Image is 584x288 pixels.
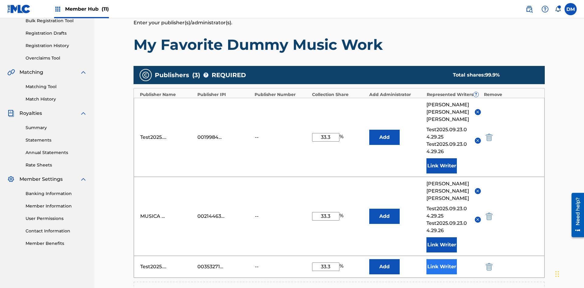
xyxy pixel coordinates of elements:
span: Member Settings [19,176,63,183]
div: Publisher IPI [197,91,252,98]
img: Member Settings [7,176,15,183]
div: Total shares: [453,71,533,79]
img: remove-from-list-button [475,138,480,143]
span: Test2025.09.23.04.29.25 Test2025.09.23.04.29.26 [426,205,470,234]
div: Publisher Number [255,91,309,98]
iframe: Resource Center [567,190,584,240]
span: % [339,262,345,271]
a: User Permissions [26,215,87,222]
span: Publishers [155,70,189,80]
a: Public Search [523,3,535,15]
a: Registration Drafts [26,30,87,36]
button: Link Writer [426,237,457,252]
img: remove-from-list-button [475,110,480,114]
a: Rate Sheets [26,162,87,168]
a: Matching Tool [26,84,87,90]
a: Annual Statements [26,149,87,156]
img: expand [80,69,87,76]
span: [PERSON_NAME] [PERSON_NAME] [PERSON_NAME] [426,101,470,123]
button: Link Writer [426,158,457,173]
iframe: Chat Widget [554,259,584,288]
a: Banking Information [26,190,87,197]
div: Represented Writers [427,91,481,98]
a: Registration History [26,43,87,49]
img: 12a2ab48e56ec057fbd8.svg [486,263,492,270]
div: Notifications [555,6,561,12]
button: Add [369,209,400,224]
span: [PERSON_NAME] [PERSON_NAME] [PERSON_NAME] [426,180,470,202]
div: Add Administrator [369,91,424,98]
span: Matching [19,69,43,76]
img: expand [80,176,87,183]
button: Add [369,130,400,145]
img: 12a2ab48e56ec057fbd8.svg [486,213,492,220]
span: ( 3 ) [192,70,200,80]
a: Member Benefits [26,240,87,247]
a: Bulk Registration Tool [26,18,87,24]
a: Match History [26,96,87,102]
img: search [526,5,533,13]
span: (11) [102,6,109,12]
span: REQUIRED [212,70,246,80]
a: Contact Information [26,228,87,234]
div: Remove [484,91,538,98]
div: Help [539,3,551,15]
a: Overclaims Tool [26,55,87,61]
img: 12a2ab48e56ec057fbd8.svg [486,134,492,141]
span: ? [203,73,208,77]
img: Matching [7,69,15,76]
img: Top Rightsholders [54,5,61,13]
img: expand [80,110,87,117]
p: Enter your publisher(s)/administrator(s). [134,19,545,26]
img: remove-from-list-button [475,189,480,193]
button: Add [369,259,400,274]
span: Member Hub [65,5,109,12]
span: % [339,212,345,221]
img: help [541,5,549,13]
div: Collection Share [312,91,367,98]
button: Link Writer [426,259,457,274]
a: Member Information [26,203,87,209]
span: % [339,133,345,142]
img: publishers [142,71,149,79]
span: Royalties [19,110,42,117]
a: Summary [26,125,87,131]
img: Royalties [7,110,15,117]
div: User Menu [565,3,577,15]
img: remove-from-list-button [475,217,480,222]
span: ? [474,92,478,97]
img: MLC Logo [7,5,31,13]
div: Publisher Name [140,91,194,98]
span: Test2025.09.23.04.29.25 Test2025.09.23.04.29.26 [426,126,470,155]
a: Statements [26,137,87,143]
div: Drag [555,265,559,283]
h1: My Favorite Dummy Music Work [134,36,545,54]
span: 99.9 % [485,72,500,78]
